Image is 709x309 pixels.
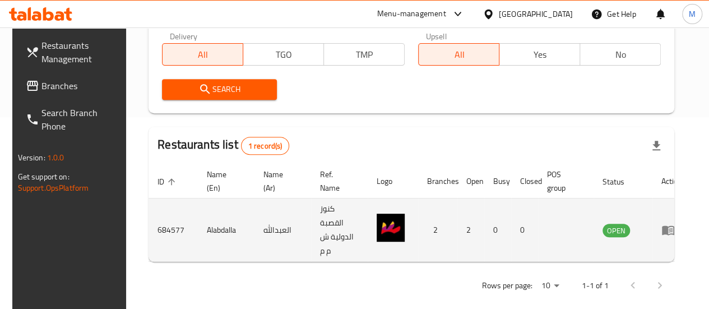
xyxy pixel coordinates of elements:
[254,199,311,262] td: العبدالله
[689,8,696,20] span: M
[311,199,368,262] td: كنوز القصبة الدولية ش م م
[603,175,639,188] span: Status
[198,199,254,262] td: Alabdalla
[263,168,298,195] span: Name (Ar)
[484,164,511,199] th: Busy
[170,32,198,40] label: Delivery
[423,47,495,63] span: All
[41,39,122,66] span: Restaurants Management
[47,150,64,165] span: 1.0.0
[17,72,131,99] a: Branches
[18,150,45,165] span: Version:
[499,43,580,66] button: Yes
[536,278,563,294] div: Rows per page:
[149,164,691,262] table: enhanced table
[481,279,532,293] p: Rows per page:
[585,47,656,63] span: No
[643,132,670,159] div: Export file
[41,79,122,93] span: Branches
[484,199,511,262] td: 0
[547,168,580,195] span: POS group
[418,164,457,199] th: Branches
[162,79,277,100] button: Search
[328,47,400,63] span: TMP
[457,199,484,262] td: 2
[242,141,289,151] span: 1 record(s)
[457,164,484,199] th: Open
[171,82,268,96] span: Search
[499,8,573,20] div: [GEOGRAPHIC_DATA]
[162,43,243,66] button: All
[511,199,538,262] td: 0
[603,224,630,237] span: OPEN
[18,169,69,184] span: Get support on:
[418,199,457,262] td: 2
[581,279,608,293] p: 1-1 of 1
[580,43,661,66] button: No
[17,32,131,72] a: Restaurants Management
[41,106,122,133] span: Search Branch Phone
[418,43,499,66] button: All
[504,47,576,63] span: Yes
[18,181,89,195] a: Support.OpsPlatform
[377,214,405,242] img: Alabdalla
[157,136,289,155] h2: Restaurants list
[368,164,418,199] th: Logo
[652,164,691,199] th: Action
[207,168,241,195] span: Name (En)
[17,99,131,140] a: Search Branch Phone
[248,47,319,63] span: TGO
[243,43,324,66] button: TGO
[323,43,405,66] button: TMP
[426,32,447,40] label: Upsell
[157,175,179,188] span: ID
[377,7,446,21] div: Menu-management
[320,168,354,195] span: Ref. Name
[149,199,198,262] td: 684577
[167,47,239,63] span: All
[511,164,538,199] th: Closed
